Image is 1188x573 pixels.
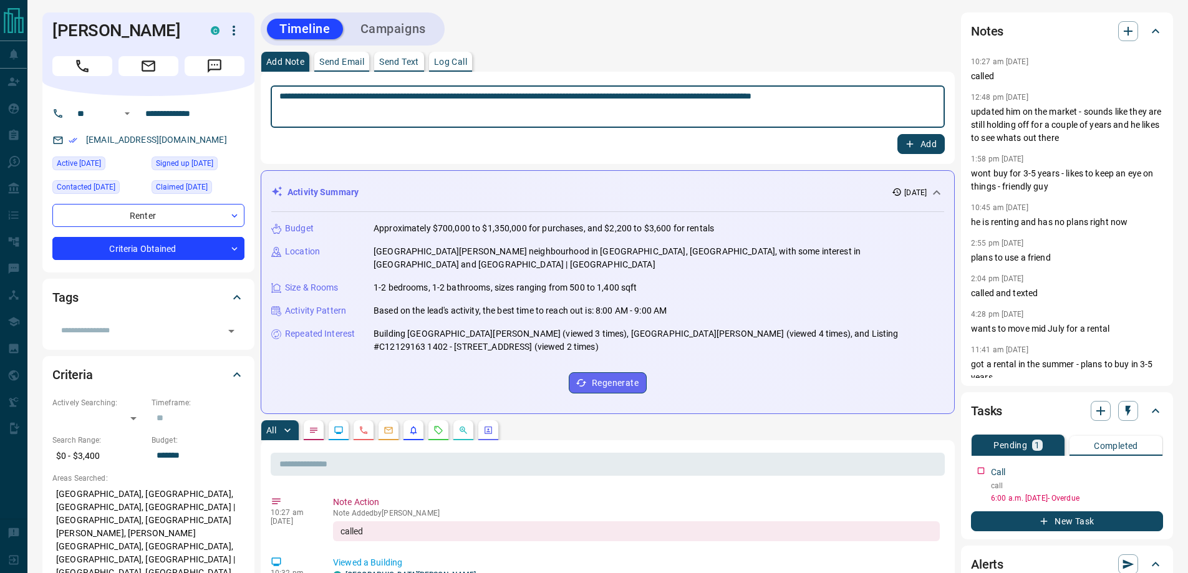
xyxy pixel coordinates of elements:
p: 6:00 a.m. [DATE] - Overdue [991,493,1163,504]
p: call [991,480,1163,491]
h1: [PERSON_NAME] [52,21,192,41]
h2: Tasks [971,401,1002,421]
p: Building [GEOGRAPHIC_DATA][PERSON_NAME] (viewed 3 times), [GEOGRAPHIC_DATA][PERSON_NAME] (viewed ... [374,327,944,354]
p: Repeated Interest [285,327,355,340]
p: 1:58 pm [DATE] [971,155,1024,163]
p: Location [285,245,320,258]
p: wont buy for 3-5 years - likes to keep an eye on things - friendly guy [971,167,1163,193]
h2: Criteria [52,365,93,385]
p: Completed [1094,441,1138,450]
svg: Email Verified [69,136,77,145]
h2: Tags [52,287,78,307]
p: Pending [993,441,1027,450]
p: 11:41 am [DATE] [971,345,1028,354]
button: Campaigns [348,19,438,39]
p: All [266,426,276,435]
p: Note Action [333,496,940,509]
p: [GEOGRAPHIC_DATA][PERSON_NAME] neighbourhood in [GEOGRAPHIC_DATA], [GEOGRAPHIC_DATA], with some i... [374,245,944,271]
button: Add [897,134,945,154]
div: Activity Summary[DATE] [271,181,944,204]
p: [DATE] [904,187,927,198]
p: 1 [1035,441,1040,450]
div: Notes [971,16,1163,46]
p: called and texted [971,287,1163,300]
div: Wed Mar 14 2018 [152,180,244,198]
div: called [333,521,940,541]
p: Budget: [152,435,244,446]
p: 10:27 am [271,508,314,517]
svg: Notes [309,425,319,435]
p: Actively Searching: [52,397,145,408]
button: Regenerate [569,372,647,393]
p: Viewed a Building [333,556,940,569]
p: Timeframe: [152,397,244,408]
button: Open [223,322,240,340]
svg: Lead Browsing Activity [334,425,344,435]
svg: Opportunities [458,425,468,435]
div: Tasks [971,396,1163,426]
span: Active [DATE] [57,157,101,170]
div: Tue Sep 09 2025 [52,156,145,174]
p: Add Note [266,57,304,66]
p: Activity Pattern [285,304,346,317]
p: 1-2 bedrooms, 1-2 bathrooms, sizes ranging from 500 to 1,400 sqft [374,281,637,294]
p: Activity Summary [287,186,359,199]
p: Log Call [434,57,467,66]
p: 2:04 pm [DATE] [971,274,1024,283]
p: $0 - $3,400 [52,446,145,466]
span: Claimed [DATE] [156,181,208,193]
p: 2:55 pm [DATE] [971,239,1024,248]
p: updated him on the market - sounds like they are still holding off for a couple of years and he l... [971,105,1163,145]
div: Criteria [52,360,244,390]
span: Contacted [DATE] [57,181,115,193]
div: Renter [52,204,244,227]
span: Signed up [DATE] [156,157,213,170]
p: 12:48 pm [DATE] [971,93,1028,102]
button: Open [120,106,135,121]
p: he is renting and has no plans right now [971,216,1163,229]
p: Approximately $700,000 to $1,350,000 for purchases, and $2,200 to $3,600 for rentals [374,222,714,235]
span: Email [118,56,178,76]
p: Search Range: [52,435,145,446]
p: got a rental in the summer - plans to buy in 3-5 years [971,358,1163,384]
p: 4:28 pm [DATE] [971,310,1024,319]
p: Send Email [319,57,364,66]
p: 10:27 am [DATE] [971,57,1028,66]
svg: Listing Alerts [408,425,418,435]
p: called [971,70,1163,83]
p: Send Text [379,57,419,66]
div: Criteria Obtained [52,237,244,260]
p: Note Added by [PERSON_NAME] [333,509,940,518]
p: plans to use a friend [971,251,1163,264]
p: wants to move mid July for a rental [971,322,1163,335]
p: Based on the lead's activity, the best time to reach out is: 8:00 AM - 9:00 AM [374,304,667,317]
svg: Agent Actions [483,425,493,435]
h2: Notes [971,21,1003,41]
div: condos.ca [211,26,220,35]
div: Wed Mar 14 2018 [152,156,244,174]
span: Message [185,56,244,76]
span: Call [52,56,112,76]
button: New Task [971,511,1163,531]
p: Size & Rooms [285,281,339,294]
svg: Requests [433,425,443,435]
p: [DATE] [271,517,314,526]
svg: Calls [359,425,369,435]
p: Budget [285,222,314,235]
p: Call [991,466,1006,479]
svg: Emails [384,425,394,435]
p: Areas Searched: [52,473,244,484]
a: [EMAIL_ADDRESS][DOMAIN_NAME] [86,135,227,145]
p: 10:45 am [DATE] [971,203,1028,212]
div: Tue Sep 24 2024 [52,180,145,198]
button: Timeline [267,19,343,39]
div: Tags [52,282,244,312]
